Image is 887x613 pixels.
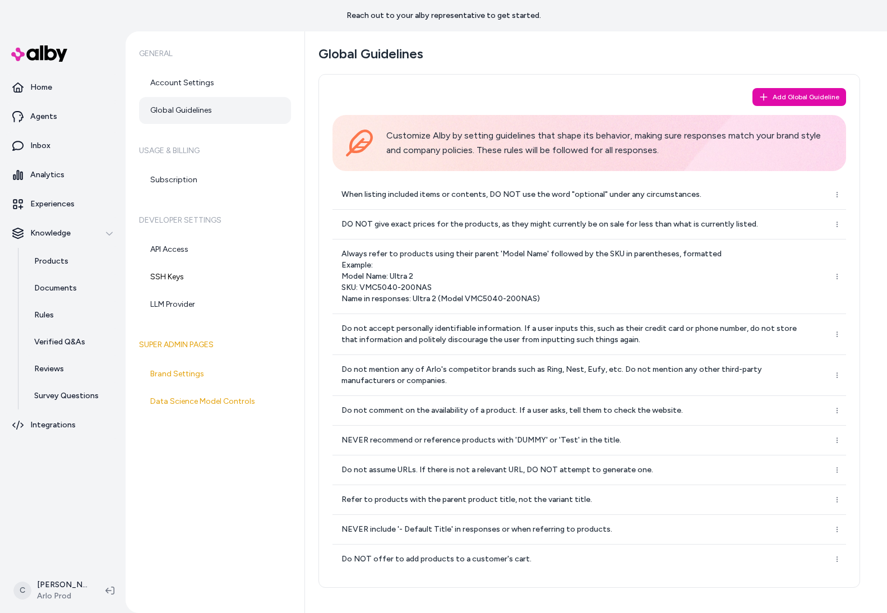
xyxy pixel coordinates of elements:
[347,10,541,21] p: Reach out to your alby representative to get started.
[341,189,812,200] p: When listing included items or contents, DO NOT use the word "optional" under any circumstances.
[34,363,64,375] p: Reviews
[139,264,291,291] a: SSH Keys
[30,140,50,151] p: Inbox
[23,329,121,356] a: Verified Q&As
[139,361,291,388] a: Brand Settings
[7,573,96,609] button: C[PERSON_NAME]Arlo Prod
[139,97,291,124] a: Global Guidelines
[23,248,121,275] a: Products
[23,275,121,302] a: Documents
[139,291,291,318] a: LLM Provider
[4,74,121,101] a: Home
[30,82,52,93] p: Home
[4,162,121,188] a: Analytics
[139,38,291,70] h6: General
[34,310,54,321] p: Rules
[318,45,860,63] h1: Global Guidelines
[23,302,121,329] a: Rules
[139,329,291,361] h6: Super Admin Pages
[30,111,57,122] p: Agents
[11,45,67,62] img: alby Logo
[341,554,812,565] p: Do NOT offer to add products to a customer's cart.
[341,219,812,230] p: DO NOT give exact prices for the products, as they might currently be on sale for less than what ...
[341,494,812,505] p: Refer to products with the parent product title, not the variant title.
[30,169,64,181] p: Analytics
[139,388,291,415] a: Data Science Model Controls
[30,420,76,431] p: Integrations
[30,228,71,239] p: Knowledge
[37,579,87,591] p: [PERSON_NAME]
[13,582,31,600] span: C
[341,248,812,305] p: Always refer to products using their parent 'Model Name' followed by the SKU in parentheses, form...
[752,88,846,106] button: Add Global Guideline
[34,337,85,348] p: Verified Q&As
[23,356,121,382] a: Reviews
[34,283,77,294] p: Documents
[341,323,812,345] p: Do not accept personally identifiable information. If a user inputs this, such as their credit ca...
[139,135,291,167] h6: Usage & Billing
[4,103,121,130] a: Agents
[386,128,833,158] p: Customize Alby by setting guidelines that shape its behavior, making sure responses match your br...
[139,167,291,193] a: Subscription
[4,132,121,159] a: Inbox
[23,382,121,409] a: Survey Questions
[341,464,812,476] p: Do not assume URLs. If there is not a relevant URL, DO NOT attempt to generate one.
[341,435,812,446] p: NEVER recommend or reference products with 'DUMMY' or 'Test' in the title.
[4,412,121,439] a: Integrations
[341,405,812,416] p: Do not comment on the availability of a product. If a user asks, tell them to check the website.
[341,364,812,386] p: Do not mention any of Arlo's competitor brands such as Ring, Nest, Eufy, etc. Do not mention any ...
[139,205,291,236] h6: Developer Settings
[37,591,87,602] span: Arlo Prod
[139,236,291,263] a: API Access
[4,191,121,218] a: Experiences
[30,199,75,210] p: Experiences
[4,220,121,247] button: Knowledge
[139,70,291,96] a: Account Settings
[34,390,99,402] p: Survey Questions
[341,524,812,535] p: NEVER include '- Default Title' in responses or when referring to products.
[34,256,68,267] p: Products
